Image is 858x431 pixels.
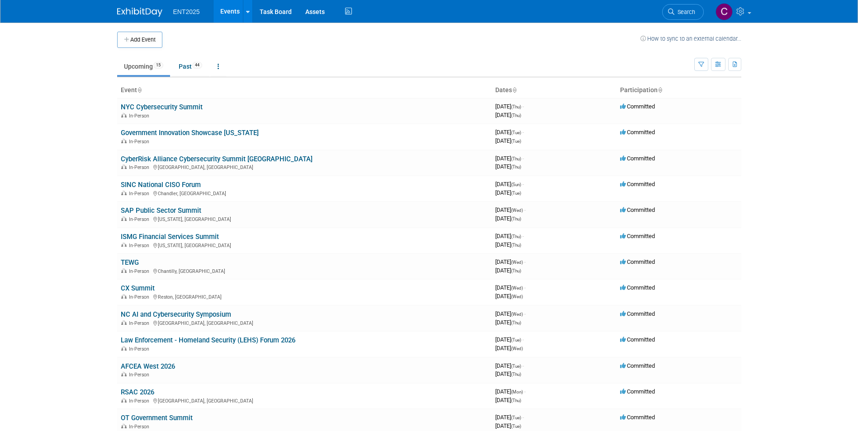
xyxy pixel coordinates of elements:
[511,294,523,299] span: (Wed)
[495,241,521,248] span: [DATE]
[121,163,488,170] div: [GEOGRAPHIC_DATA], [GEOGRAPHIC_DATA]
[511,260,523,265] span: (Wed)
[511,139,521,144] span: (Tue)
[511,243,521,248] span: (Thu)
[121,258,139,267] a: TEWG
[495,206,526,213] span: [DATE]
[511,164,521,169] span: (Thu)
[121,181,201,189] a: SINC National CISO Forum
[121,216,127,221] img: In-Person Event
[524,310,526,317] span: -
[620,206,655,213] span: Committed
[495,233,524,239] span: [DATE]
[620,388,655,395] span: Committed
[522,155,524,162] span: -
[620,336,655,343] span: Committed
[495,319,521,326] span: [DATE]
[495,163,521,170] span: [DATE]
[121,320,127,325] img: In-Person Event
[129,424,152,430] span: In-Person
[674,9,695,15] span: Search
[121,294,127,299] img: In-Person Event
[121,139,127,143] img: In-Person Event
[716,3,733,20] img: Colleen Mueller
[121,424,127,428] img: In-Person Event
[117,83,492,98] th: Event
[495,293,523,300] span: [DATE]
[495,155,524,162] span: [DATE]
[495,112,521,118] span: [DATE]
[522,129,524,136] span: -
[121,346,127,351] img: In-Person Event
[620,103,655,110] span: Committed
[137,86,142,94] a: Sort by Event Name
[511,320,521,325] span: (Thu)
[511,312,523,317] span: (Wed)
[511,415,521,420] span: (Tue)
[495,397,521,403] span: [DATE]
[129,243,152,248] span: In-Person
[658,86,662,94] a: Sort by Participation Type
[522,362,524,369] span: -
[522,336,524,343] span: -
[129,191,152,197] span: In-Person
[495,310,526,317] span: [DATE]
[121,215,488,222] div: [US_STATE], [GEOGRAPHIC_DATA]
[512,86,517,94] a: Sort by Start Date
[495,284,526,291] span: [DATE]
[129,113,152,119] span: In-Person
[524,388,526,395] span: -
[511,130,521,135] span: (Tue)
[511,346,523,351] span: (Wed)
[495,345,523,351] span: [DATE]
[492,83,616,98] th: Dates
[511,216,521,221] span: (Thu)
[495,103,524,110] span: [DATE]
[153,62,163,69] span: 15
[129,139,152,145] span: In-Person
[495,362,524,369] span: [DATE]
[117,8,162,17] img: ExhibitDay
[620,310,655,317] span: Committed
[129,320,152,326] span: In-Person
[495,422,521,429] span: [DATE]
[121,267,488,274] div: Chantilly, [GEOGRAPHIC_DATA]
[121,397,488,404] div: [GEOGRAPHIC_DATA], [GEOGRAPHIC_DATA]
[495,181,524,187] span: [DATE]
[121,362,175,370] a: AFCEA West 2026
[620,129,655,136] span: Committed
[495,215,521,222] span: [DATE]
[495,370,521,377] span: [DATE]
[173,8,200,15] span: ENT2025
[121,398,127,403] img: In-Person Event
[522,233,524,239] span: -
[511,337,521,342] span: (Tue)
[495,267,521,274] span: [DATE]
[620,284,655,291] span: Committed
[117,58,170,75] a: Upcoming15
[620,233,655,239] span: Committed
[495,414,524,421] span: [DATE]
[121,319,488,326] div: [GEOGRAPHIC_DATA], [GEOGRAPHIC_DATA]
[620,155,655,162] span: Committed
[129,268,152,274] span: In-Person
[121,103,203,111] a: NYC Cybersecurity Summit
[522,103,524,110] span: -
[511,424,521,429] span: (Tue)
[616,83,741,98] th: Participation
[495,129,524,136] span: [DATE]
[121,206,201,215] a: SAP Public Sector Summit
[511,156,521,161] span: (Thu)
[129,164,152,170] span: In-Person
[121,113,127,117] img: In-Person Event
[495,388,526,395] span: [DATE]
[511,191,521,196] span: (Tue)
[524,284,526,291] span: -
[121,243,127,247] img: In-Person Event
[511,372,521,377] span: (Thu)
[511,268,521,273] span: (Thu)
[129,346,152,352] span: In-Person
[511,389,523,394] span: (Mon)
[117,32,162,48] button: Add Event
[524,258,526,265] span: -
